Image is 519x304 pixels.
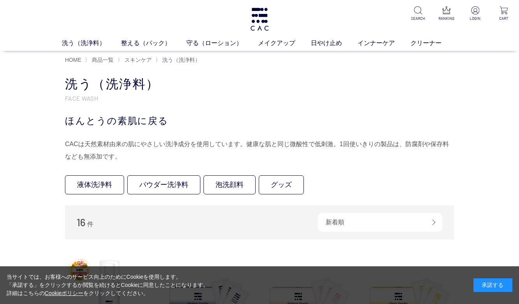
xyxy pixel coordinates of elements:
[318,213,442,232] div: 新着順
[65,175,124,194] a: 液体洗浄料
[186,38,258,48] a: 守る（ローション）
[65,94,454,102] p: FACE WASH
[85,56,116,64] li: 〉
[7,273,209,297] div: 当サイトでは、お客様へのサービス向上のためにCookieを使用します。 「承諾する」をクリックするか閲覧を続けるとCookieに同意したことになります。 詳細はこちらの をクリックしてください。
[259,175,304,194] a: グッズ
[466,6,484,21] a: LOGIN
[437,6,456,21] a: RANKING
[161,57,200,63] a: 洗う（洗浄料）
[437,16,456,21] p: RANKING
[155,56,202,64] li: 〉
[121,38,186,48] a: 整える（パック）
[65,76,454,93] h1: 洗う（洗浄料）
[494,6,513,21] a: CART
[117,56,154,64] li: 〉
[45,290,84,296] a: Cookieポリシー
[311,38,358,48] a: 日やけ止め
[65,138,454,163] div: CACは天然素材由来の肌にやさしい洗浄成分を使用しています。健康な肌と同じ微酸性で低刺激。1回使いきりの製品は、防腐剤や保存料なども無添加です。
[162,57,200,63] span: 洗う（洗浄料）
[90,57,114,63] a: 商品一覧
[409,16,427,21] p: SEARCH
[87,221,93,227] span: 件
[249,8,270,31] img: logo
[358,38,410,48] a: インナーケア
[124,57,152,63] span: スキンケア
[494,16,513,21] p: CART
[127,175,200,194] a: パウダー洗浄料
[409,6,427,21] a: SEARCH
[65,114,454,128] div: ほんとうの素肌に戻る
[258,38,311,48] a: メイクアップ
[410,38,457,48] a: クリーナー
[65,57,81,63] a: HOME
[77,216,86,228] span: 16
[92,57,114,63] span: 商品一覧
[466,16,484,21] p: LOGIN
[123,57,152,63] a: スキンケア
[473,278,512,292] div: 承諾する
[203,175,256,194] a: 泡洗顔料
[62,38,121,48] a: 洗う（洗浄料）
